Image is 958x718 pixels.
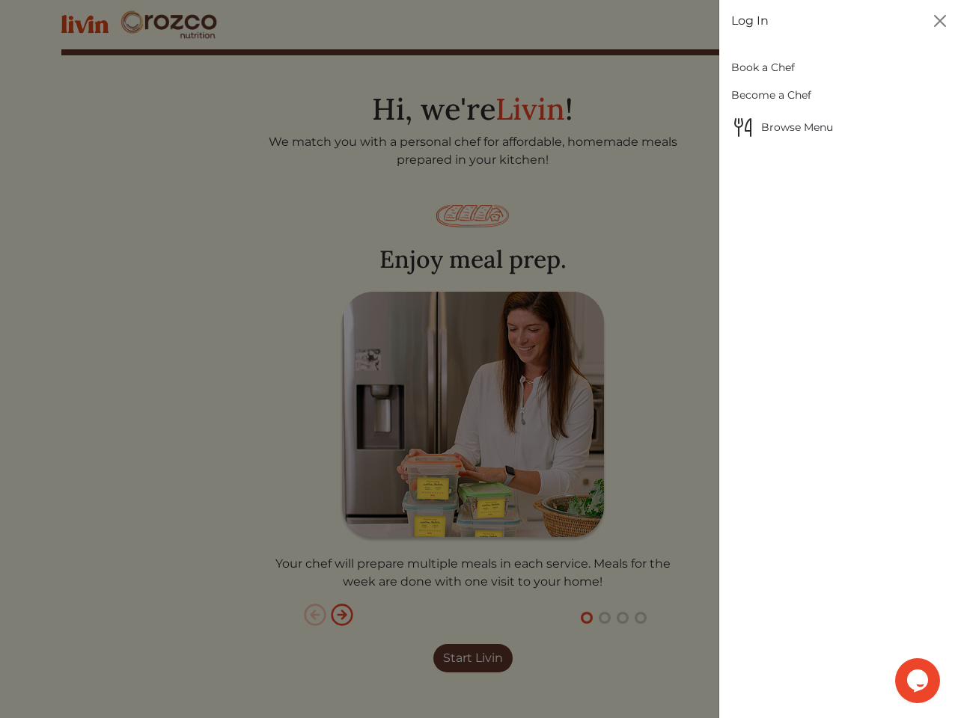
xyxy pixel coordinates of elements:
a: Browse MenuBrowse Menu [731,109,946,145]
span: Browse Menu [731,115,946,139]
a: Become a Chef [731,82,946,109]
iframe: chat widget [895,658,943,703]
button: Close [928,9,952,33]
img: Browse Menu [731,115,755,139]
a: Log In [731,12,769,30]
a: Book a Chef [731,54,946,82]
